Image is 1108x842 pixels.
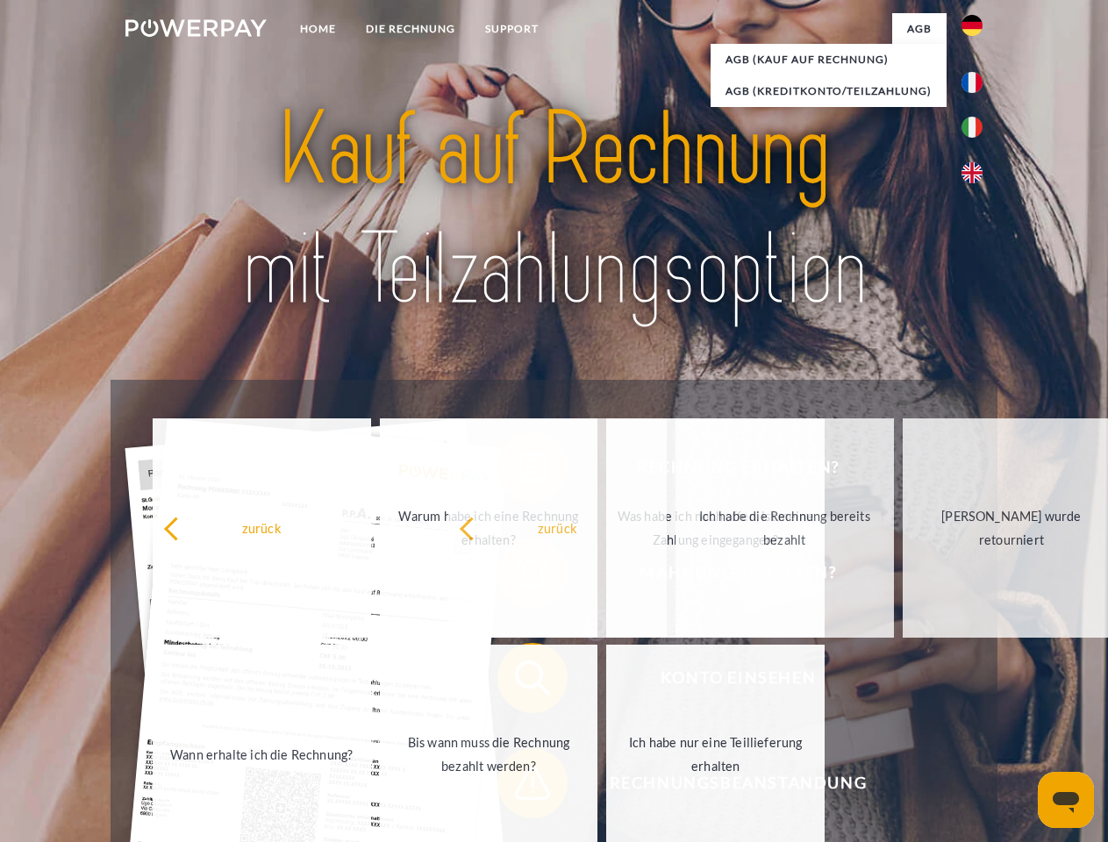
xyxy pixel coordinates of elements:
div: Ich habe nur eine Teillieferung erhalten [617,731,814,778]
img: de [961,15,983,36]
iframe: Schaltfläche zum Öffnen des Messaging-Fensters [1038,772,1094,828]
div: zurück [459,516,656,539]
img: it [961,117,983,138]
div: Bis wann muss die Rechnung bezahlt werden? [390,731,588,778]
img: en [961,162,983,183]
div: zurück [163,516,361,539]
img: logo-powerpay-white.svg [125,19,267,37]
img: title-powerpay_de.svg [168,84,940,336]
div: Ich habe die Rechnung bereits bezahlt [686,504,883,552]
img: fr [961,72,983,93]
a: AGB (Kreditkonto/Teilzahlung) [711,75,947,107]
div: Wann erhalte ich die Rechnung? [163,742,361,766]
a: Home [285,13,351,45]
a: agb [892,13,947,45]
a: DIE RECHNUNG [351,13,470,45]
div: Warum habe ich eine Rechnung erhalten? [390,504,588,552]
a: AGB (Kauf auf Rechnung) [711,44,947,75]
a: SUPPORT [470,13,554,45]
